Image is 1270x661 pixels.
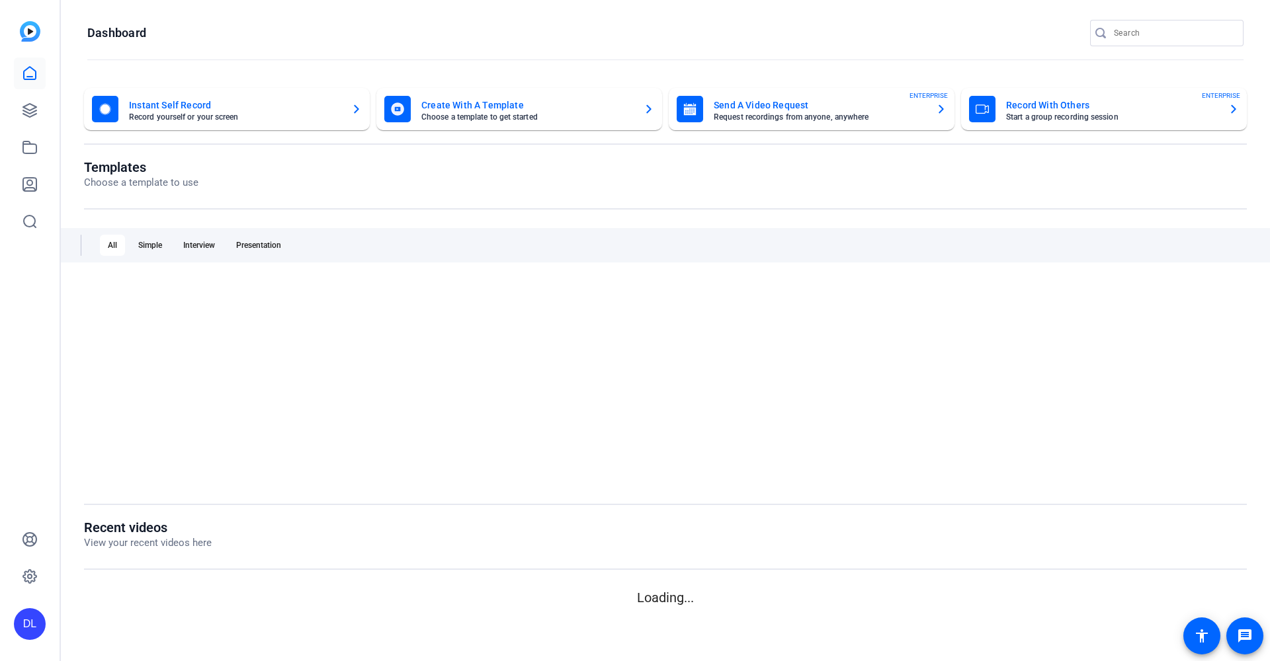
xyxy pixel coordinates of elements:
[714,113,925,121] mat-card-subtitle: Request recordings from anyone, anywhere
[669,88,954,130] button: Send A Video RequestRequest recordings from anyone, anywhereENTERPRISE
[421,113,633,121] mat-card-subtitle: Choose a template to get started
[129,97,341,113] mat-card-title: Instant Self Record
[20,21,40,42] img: blue-gradient.svg
[421,97,633,113] mat-card-title: Create With A Template
[175,235,223,256] div: Interview
[100,235,125,256] div: All
[376,88,662,130] button: Create With A TemplateChoose a template to get started
[84,520,212,535] h1: Recent videos
[228,235,289,256] div: Presentation
[961,88,1247,130] button: Record With OthersStart a group recording sessionENTERPRISE
[84,175,198,190] p: Choose a template to use
[1114,25,1233,41] input: Search
[129,113,341,121] mat-card-subtitle: Record yourself or your screen
[1006,113,1218,121] mat-card-subtitle: Start a group recording session
[84,159,198,175] h1: Templates
[14,608,46,640] div: DL
[84,535,212,551] p: View your recent videos here
[1237,628,1253,644] mat-icon: message
[84,88,370,130] button: Instant Self RecordRecord yourself or your screen
[910,91,948,100] span: ENTERPRISE
[130,235,170,256] div: Simple
[87,25,146,41] h1: Dashboard
[1006,97,1218,113] mat-card-title: Record With Others
[1194,628,1210,644] mat-icon: accessibility
[84,588,1247,607] p: Loading...
[1202,91,1240,100] span: ENTERPRISE
[714,97,925,113] mat-card-title: Send A Video Request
